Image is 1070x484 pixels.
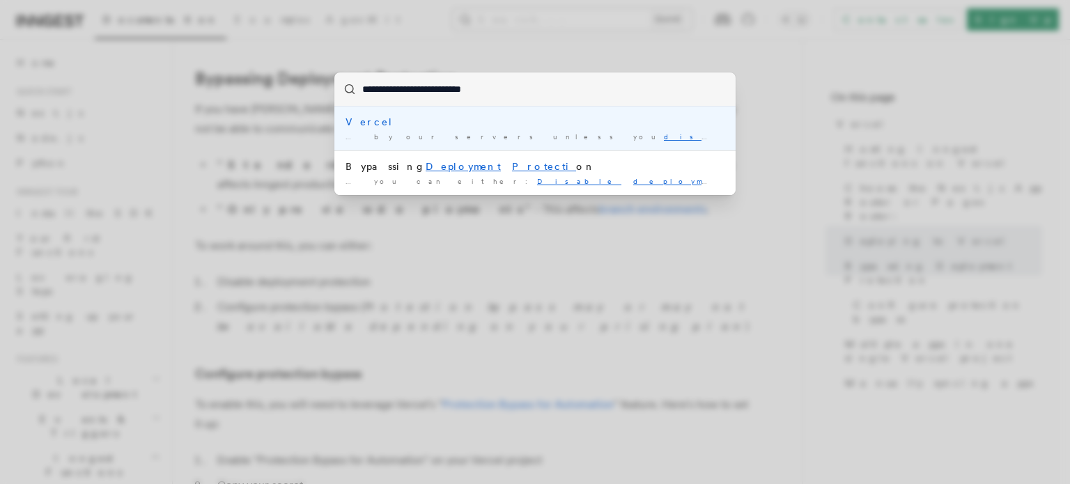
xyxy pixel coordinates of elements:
[537,177,621,185] mark: Disable
[512,161,576,172] mark: Protecti
[346,176,724,187] div: … you can either: on Configure on bypass ( on …
[346,132,724,142] div: … by our servers unless you on or, if …
[664,132,746,141] mark: disable
[346,159,724,173] div: Bypassing on
[426,161,501,172] mark: Deployment
[633,177,737,185] mark: deployment
[346,115,724,129] div: Vercel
